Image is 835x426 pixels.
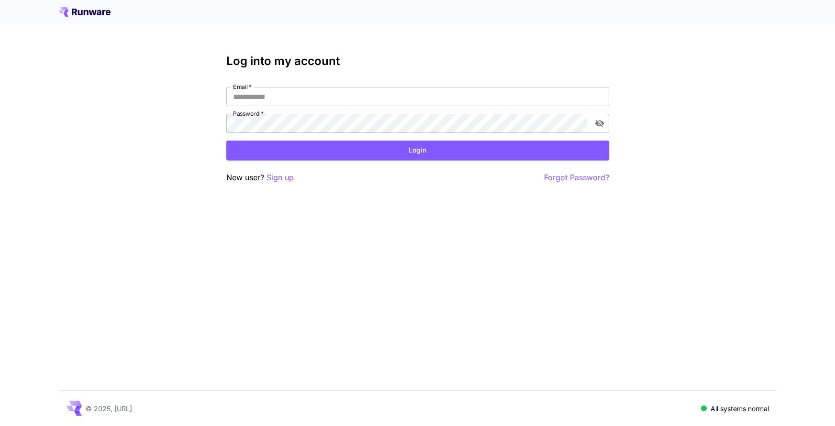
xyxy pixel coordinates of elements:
[86,404,132,414] p: © 2025, [URL]
[711,404,769,414] p: All systems normal
[267,172,294,184] button: Sign up
[233,83,252,91] label: Email
[233,109,264,118] label: Password
[544,172,609,184] button: Forgot Password?
[226,55,609,68] h3: Log into my account
[226,141,609,160] button: Login
[226,172,294,184] p: New user?
[591,115,608,132] button: toggle password visibility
